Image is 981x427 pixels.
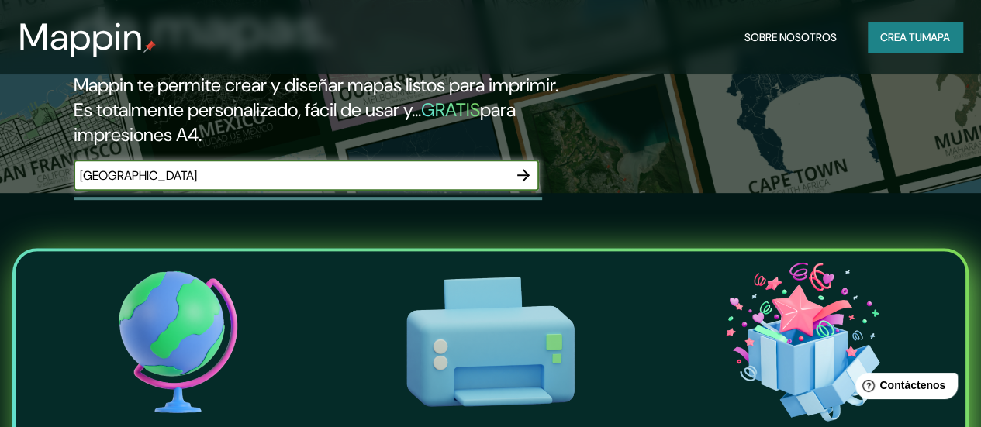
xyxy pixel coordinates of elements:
[880,30,922,44] font: Crea tu
[143,40,156,53] img: pin de mapeo
[738,22,843,52] button: Sobre nosotros
[744,30,837,44] font: Sobre nosotros
[843,367,964,410] iframe: Lanzador de widgets de ayuda
[19,12,143,61] font: Mappin
[868,22,962,52] button: Crea tumapa
[922,30,950,44] font: mapa
[74,167,508,184] input: Elige tu lugar favorito
[421,98,480,122] font: GRATIS
[25,257,331,426] img: El mundo es tu icono de mapa
[74,98,516,146] font: para impresiones A4.
[74,73,558,97] font: Mappin te permite crear y diseñar mapas listos para imprimir.
[337,257,644,426] img: Crea impresiones de cualquier tamaño-icono
[650,257,956,426] img: El icono del regalo perfecto
[74,98,421,122] font: Es totalmente personalizado, fácil de usar y...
